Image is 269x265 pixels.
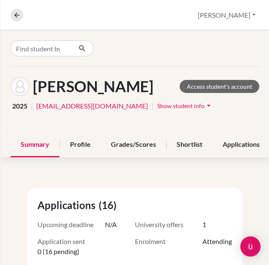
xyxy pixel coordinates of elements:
[31,101,33,111] span: |
[167,132,213,157] div: Shortlist
[240,236,261,257] div: Open Intercom Messenger
[135,220,202,230] span: University offers
[101,132,166,157] div: Grades/Scores
[202,220,206,230] span: 1
[157,102,204,109] span: Show student info
[99,198,120,213] span: (16)
[11,77,30,96] img: Ágnes Zdeborsky-Vadász's avatar
[202,236,232,246] span: Attending
[38,246,79,257] span: 0 (16 pending)
[204,101,213,110] i: arrow_drop_down
[33,77,153,95] h1: [PERSON_NAME]
[157,99,213,112] button: Show student infoarrow_drop_down
[38,236,105,246] span: Application sent
[11,40,72,56] input: Find student by name...
[36,101,148,111] a: [EMAIL_ADDRESS][DOMAIN_NAME]
[151,101,153,111] span: |
[105,220,117,230] span: N/A
[194,7,259,23] button: [PERSON_NAME]
[60,132,101,157] div: Profile
[38,198,99,213] span: Applications
[38,220,105,230] span: Upcoming deadline
[180,80,259,93] a: Access student's account
[135,236,202,246] span: Enrolment
[12,101,27,111] span: 2025
[11,132,59,157] div: Summary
